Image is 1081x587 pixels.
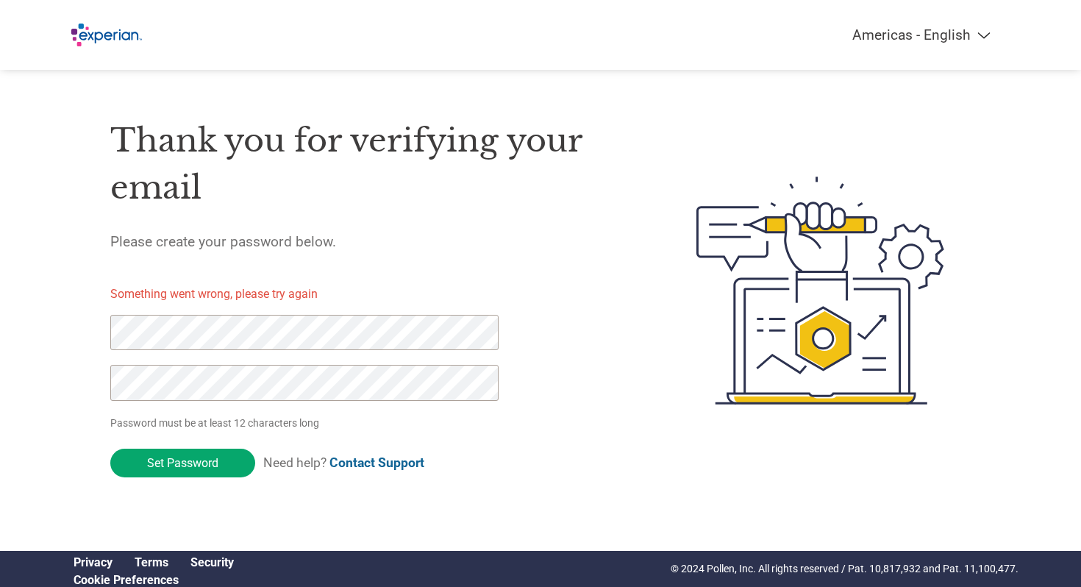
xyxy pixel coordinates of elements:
[63,15,148,55] img: Experian
[74,573,179,587] a: Cookie Preferences, opens a dedicated popup modal window
[263,455,424,470] span: Need help?
[110,285,524,303] p: Something went wrong, please try again
[329,455,424,470] a: Contact Support
[63,573,245,587] div: Open Cookie Preferences Modal
[190,555,234,569] a: Security
[74,555,113,569] a: Privacy
[110,449,255,477] input: Set Password
[135,555,168,569] a: Terms
[110,416,503,431] p: Password must be at least 12 characters long
[670,96,971,485] img: create-password
[671,561,1018,577] p: © 2024 Pollen, Inc. All rights reserved / Pat. 10,817,932 and Pat. 11,100,477.
[110,233,627,250] h5: Please create your password below.
[110,117,627,212] h1: Thank you for verifying your email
